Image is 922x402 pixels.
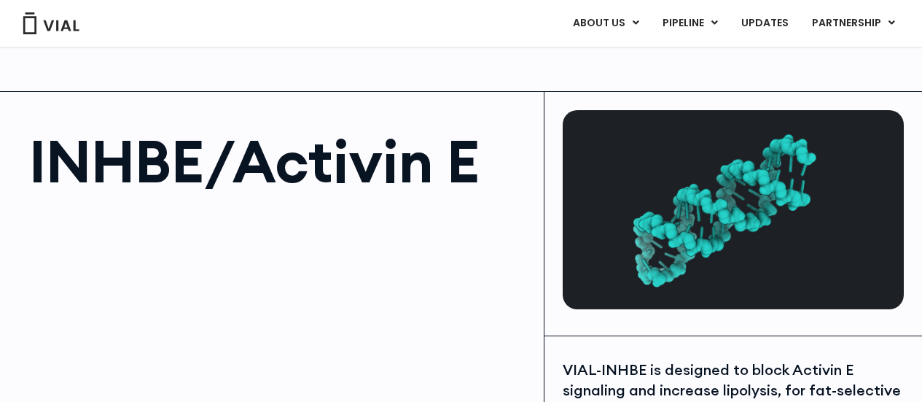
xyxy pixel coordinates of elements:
img: Vial Logo [22,12,80,34]
a: ABOUT USMenu Toggle [561,11,650,36]
a: PARTNERSHIPMenu Toggle [800,11,907,36]
a: UPDATES [730,11,800,36]
h1: INHBE/Activin E [29,132,529,190]
a: PIPELINEMenu Toggle [651,11,729,36]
